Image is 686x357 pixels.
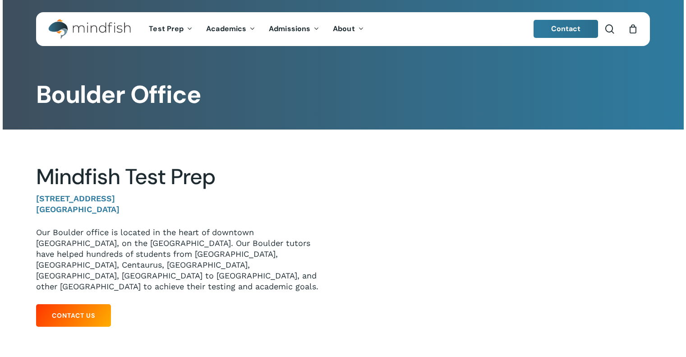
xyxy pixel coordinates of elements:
[36,12,650,46] header: Main Menu
[534,20,599,38] a: Contact
[149,24,184,33] span: Test Prep
[628,24,638,34] a: Cart
[326,25,371,33] a: About
[36,304,111,327] a: Contact Us
[269,24,310,33] span: Admissions
[36,194,115,203] strong: [STREET_ADDRESS]
[36,80,649,109] h1: Boulder Office
[199,25,262,33] a: Academics
[551,24,581,33] span: Contact
[52,311,95,320] span: Contact Us
[333,24,355,33] span: About
[206,24,246,33] span: Academics
[262,25,326,33] a: Admissions
[142,25,199,33] a: Test Prep
[142,12,370,46] nav: Main Menu
[36,227,329,292] p: Our Boulder office is located in the heart of downtown [GEOGRAPHIC_DATA], on the [GEOGRAPHIC_DATA...
[36,164,329,190] h2: Mindfish Test Prep
[36,204,120,214] strong: [GEOGRAPHIC_DATA]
